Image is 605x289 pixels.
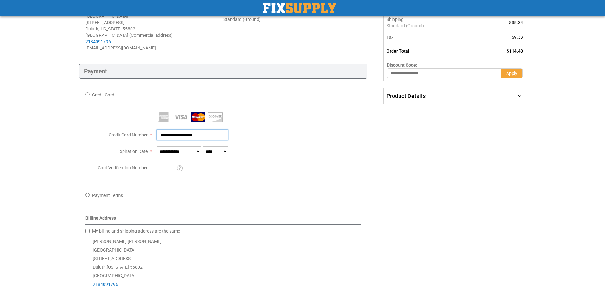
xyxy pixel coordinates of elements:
[118,149,148,154] span: Expiration Date
[263,3,336,13] img: Fix Industrial Supply
[387,23,474,29] span: Standard (Ground)
[85,215,361,225] div: Billing Address
[506,71,517,76] span: Apply
[93,282,118,287] a: 2184091796
[157,112,171,122] img: American Express
[387,49,409,54] strong: Order Total
[109,132,148,137] span: Credit Card Number
[85,39,111,44] a: 2184091796
[387,93,426,99] span: Product Details
[92,92,114,97] span: Credit Card
[208,112,223,122] img: Discover
[512,35,523,40] span: $9.33
[98,165,148,170] span: Card Verification Number
[501,68,523,78] button: Apply
[92,193,123,198] span: Payment Terms
[191,112,205,122] img: MasterCard
[223,16,361,23] div: Standard (Ground)
[384,31,477,43] th: Tax
[387,62,417,68] span: Discount Code:
[79,64,368,79] div: Payment
[387,17,404,22] span: Shipping
[107,265,129,270] span: [US_STATE]
[509,20,523,25] span: $35.34
[263,3,336,13] a: store logo
[507,49,523,54] span: $114.43
[85,7,223,51] address: [PERSON_NAME] [PERSON_NAME] [GEOGRAPHIC_DATA] [STREET_ADDRESS] Duluth , 55802 [GEOGRAPHIC_DATA] (...
[85,45,156,50] span: [EMAIL_ADDRESS][DOMAIN_NAME]
[92,228,180,233] span: My billing and shipping address are the same
[99,26,122,31] span: [US_STATE]
[174,112,188,122] img: Visa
